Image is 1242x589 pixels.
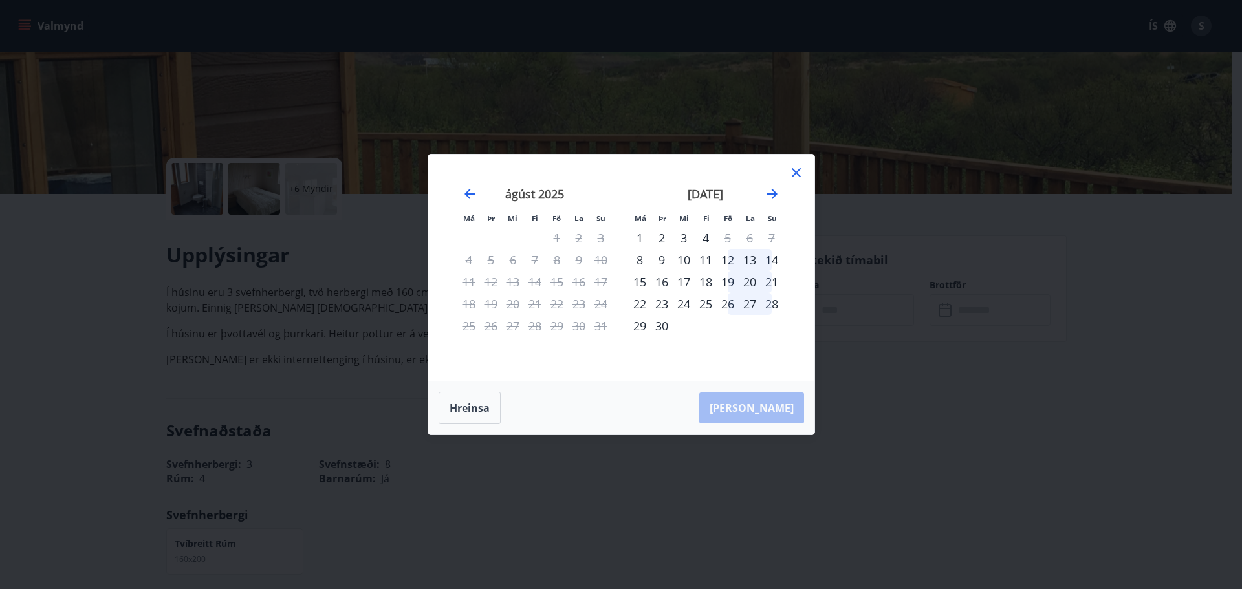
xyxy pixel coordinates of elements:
td: Choose sunnudagur, 14. september 2025 as your check-in date. It’s available. [761,249,783,271]
div: 10 [673,249,695,271]
div: Aðeins innritun í boði [629,227,651,249]
td: Choose þriðjudagur, 2. september 2025 as your check-in date. It’s available. [651,227,673,249]
div: Aðeins útritun í boði [717,227,739,249]
div: 20 [739,271,761,293]
div: Move backward to switch to the previous month. [462,186,477,202]
td: Choose föstudagur, 19. september 2025 as your check-in date. It’s available. [717,271,739,293]
td: Not available. miðvikudagur, 20. ágúst 2025 [502,293,524,315]
td: Not available. miðvikudagur, 27. ágúst 2025 [502,315,524,337]
small: Su [768,213,777,223]
td: Not available. föstudagur, 29. ágúst 2025 [546,315,568,337]
td: Not available. mánudagur, 11. ágúst 2025 [458,271,480,293]
td: Not available. föstudagur, 22. ágúst 2025 [546,293,568,315]
td: Choose fimmtudagur, 25. september 2025 as your check-in date. It’s available. [695,293,717,315]
small: Fi [703,213,710,223]
td: Not available. föstudagur, 15. ágúst 2025 [546,271,568,293]
td: Choose miðvikudagur, 17. september 2025 as your check-in date. It’s available. [673,271,695,293]
small: La [746,213,755,223]
div: 2 [651,227,673,249]
td: Not available. föstudagur, 1. ágúst 2025 [546,227,568,249]
td: Not available. sunnudagur, 31. ágúst 2025 [590,315,612,337]
td: Choose þriðjudagur, 9. september 2025 as your check-in date. It’s available. [651,249,673,271]
div: 28 [761,293,783,315]
td: Not available. mánudagur, 4. ágúst 2025 [458,249,480,271]
div: Calendar [444,170,799,365]
div: 24 [673,293,695,315]
small: La [574,213,583,223]
div: 17 [673,271,695,293]
div: 3 [673,227,695,249]
td: Not available. laugardagur, 6. september 2025 [739,227,761,249]
div: 22 [629,293,651,315]
td: Not available. þriðjudagur, 12. ágúst 2025 [480,271,502,293]
td: Choose sunnudagur, 21. september 2025 as your check-in date. It’s available. [761,271,783,293]
td: Not available. mánudagur, 25. ágúst 2025 [458,315,480,337]
div: 12 [717,249,739,271]
td: Not available. laugardagur, 23. ágúst 2025 [568,293,590,315]
small: Fö [552,213,561,223]
small: Mi [508,213,517,223]
button: Hreinsa [439,392,501,424]
strong: [DATE] [688,186,723,202]
div: 13 [739,249,761,271]
td: Not available. miðvikudagur, 6. ágúst 2025 [502,249,524,271]
div: 9 [651,249,673,271]
td: Not available. fimmtudagur, 28. ágúst 2025 [524,315,546,337]
td: Not available. þriðjudagur, 5. ágúst 2025 [480,249,502,271]
div: 16 [651,271,673,293]
td: Not available. laugardagur, 9. ágúst 2025 [568,249,590,271]
td: Not available. laugardagur, 30. ágúst 2025 [568,315,590,337]
div: 11 [695,249,717,271]
div: 27 [739,293,761,315]
td: Choose miðvikudagur, 10. september 2025 as your check-in date. It’s available. [673,249,695,271]
td: Not available. þriðjudagur, 26. ágúst 2025 [480,315,502,337]
td: Choose laugardagur, 13. september 2025 as your check-in date. It’s available. [739,249,761,271]
td: Not available. laugardagur, 2. ágúst 2025 [568,227,590,249]
small: Má [635,213,646,223]
td: Choose mánudagur, 29. september 2025 as your check-in date. It’s available. [629,315,651,337]
td: Not available. mánudagur, 18. ágúst 2025 [458,293,480,315]
div: 30 [651,315,673,337]
div: 14 [761,249,783,271]
div: 25 [695,293,717,315]
td: Not available. sunnudagur, 24. ágúst 2025 [590,293,612,315]
td: Not available. fimmtudagur, 14. ágúst 2025 [524,271,546,293]
td: Not available. föstudagur, 5. september 2025 [717,227,739,249]
td: Not available. miðvikudagur, 13. ágúst 2025 [502,271,524,293]
td: Choose laugardagur, 27. september 2025 as your check-in date. It’s available. [739,293,761,315]
td: Choose miðvikudagur, 3. september 2025 as your check-in date. It’s available. [673,227,695,249]
div: 4 [695,227,717,249]
div: 18 [695,271,717,293]
td: Not available. þriðjudagur, 19. ágúst 2025 [480,293,502,315]
td: Choose sunnudagur, 28. september 2025 as your check-in date. It’s available. [761,293,783,315]
small: Þr [487,213,495,223]
td: Choose fimmtudagur, 4. september 2025 as your check-in date. It’s available. [695,227,717,249]
td: Not available. laugardagur, 16. ágúst 2025 [568,271,590,293]
td: Choose miðvikudagur, 24. september 2025 as your check-in date. It’s available. [673,293,695,315]
td: Choose þriðjudagur, 30. september 2025 as your check-in date. It’s available. [651,315,673,337]
td: Choose þriðjudagur, 16. september 2025 as your check-in date. It’s available. [651,271,673,293]
small: Mi [679,213,689,223]
td: Not available. fimmtudagur, 21. ágúst 2025 [524,293,546,315]
td: Not available. sunnudagur, 7. september 2025 [761,227,783,249]
td: Choose föstudagur, 26. september 2025 as your check-in date. It’s available. [717,293,739,315]
small: Fö [724,213,732,223]
td: Not available. sunnudagur, 3. ágúst 2025 [590,227,612,249]
td: Choose fimmtudagur, 18. september 2025 as your check-in date. It’s available. [695,271,717,293]
small: Su [596,213,605,223]
td: Choose mánudagur, 15. september 2025 as your check-in date. It’s available. [629,271,651,293]
div: Move forward to switch to the next month. [765,186,780,202]
small: Má [463,213,475,223]
td: Choose laugardagur, 20. september 2025 as your check-in date. It’s available. [739,271,761,293]
div: 26 [717,293,739,315]
div: Aðeins innritun í boði [629,249,651,271]
td: Not available. sunnudagur, 17. ágúst 2025 [590,271,612,293]
td: Not available. föstudagur, 8. ágúst 2025 [546,249,568,271]
td: Choose þriðjudagur, 23. september 2025 as your check-in date. It’s available. [651,293,673,315]
td: Choose mánudagur, 8. september 2025 as your check-in date. It’s available. [629,249,651,271]
div: 19 [717,271,739,293]
td: Choose fimmtudagur, 11. september 2025 as your check-in date. It’s available. [695,249,717,271]
div: 23 [651,293,673,315]
td: Choose föstudagur, 12. september 2025 as your check-in date. It’s available. [717,249,739,271]
td: Not available. fimmtudagur, 7. ágúst 2025 [524,249,546,271]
